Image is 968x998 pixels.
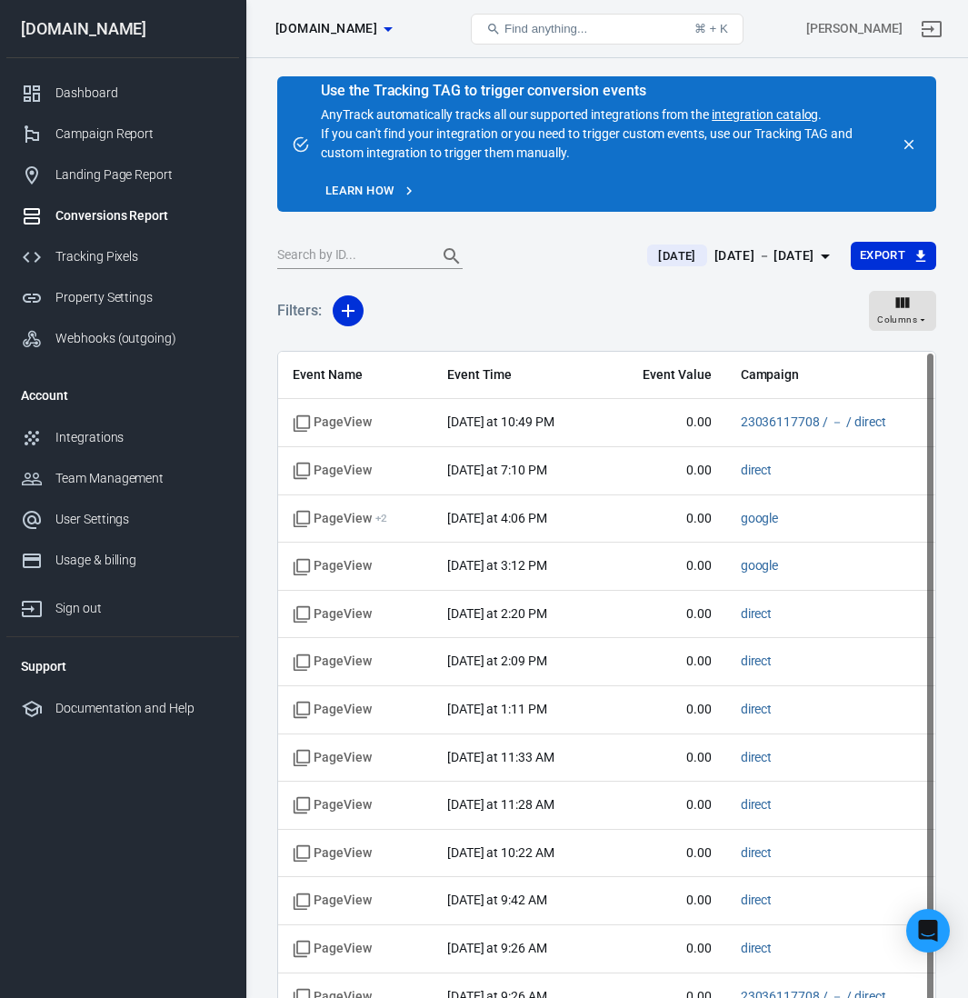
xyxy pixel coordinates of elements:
[618,844,712,863] span: 0.00
[741,414,886,432] span: 23036117708 / － / direct
[6,499,239,540] a: User Settings
[741,844,773,863] span: direct
[55,125,225,144] div: Campaign Report
[447,797,554,812] time: 2025-09-25T11:28:56-05:00
[869,291,936,331] button: Columns
[741,701,773,719] span: direct
[375,512,387,524] sup: + 2
[55,469,225,488] div: Team Management
[806,19,903,38] div: Account id: Z7eiIvhy
[714,245,814,267] div: [DATE] － [DATE]
[293,796,372,814] span: Standard event name
[447,654,547,668] time: 2025-09-25T14:09:50-05:00
[268,12,399,45] button: [DOMAIN_NAME]
[321,177,420,205] a: Learn how
[712,107,818,122] a: integration catalog
[741,941,773,955] a: direct
[55,288,225,307] div: Property Settings
[618,366,712,384] span: Event Value
[55,329,225,348] div: Webhooks (outgoing)
[447,941,547,955] time: 2025-09-25T09:26:48-05:00
[55,551,225,570] div: Usage & billing
[741,750,773,764] a: direct
[618,462,712,480] span: 0.00
[293,366,418,384] span: Event Name
[6,73,239,114] a: Dashboard
[293,414,372,432] span: Standard event name
[741,654,773,668] a: direct
[55,84,225,103] div: Dashboard
[910,7,953,51] a: Sign out
[293,510,387,528] span: PageView
[447,845,554,860] time: 2025-09-25T10:22:39-05:00
[447,750,554,764] time: 2025-09-25T11:33:26-05:00
[741,940,773,958] span: direct
[293,701,372,719] span: Standard event name
[55,510,225,529] div: User Settings
[618,892,712,910] span: 0.00
[447,414,554,429] time: 2025-09-25T22:49:27-05:00
[6,581,239,629] a: Sign out
[651,247,703,265] span: [DATE]
[6,318,239,359] a: Webhooks (outgoing)
[694,22,728,35] div: ⌘ + K
[275,17,377,40] span: carinspector.io
[447,366,589,384] span: Event Time
[6,114,239,155] a: Campaign Report
[277,245,423,268] input: Search by ID...
[741,893,773,907] a: direct
[430,235,474,278] button: Search
[293,605,372,624] span: Standard event name
[293,940,372,958] span: Standard event name
[741,414,886,429] a: 23036117708 / － / direct
[851,242,936,270] button: Export
[55,247,225,266] div: Tracking Pixels
[741,605,773,624] span: direct
[321,82,885,100] div: Use the Tracking TAG to trigger conversion events
[741,511,779,525] a: google
[293,557,372,575] span: Standard event name
[55,165,225,185] div: Landing Page Report
[447,558,547,573] time: 2025-09-25T15:12:37-05:00
[293,749,372,767] span: Standard event name
[504,22,587,35] span: Find anything...
[618,605,712,624] span: 0.00
[6,417,239,458] a: Integrations
[618,414,712,432] span: 0.00
[6,277,239,318] a: Property Settings
[741,702,773,716] a: direct
[447,702,547,716] time: 2025-09-25T13:11:09-05:00
[447,893,547,907] time: 2025-09-25T09:42:21-05:00
[618,510,712,528] span: 0.00
[741,606,773,621] a: direct
[618,940,712,958] span: 0.00
[6,236,239,277] a: Tracking Pixels
[618,653,712,671] span: 0.00
[6,458,239,499] a: Team Management
[6,540,239,581] a: Usage & billing
[55,599,225,618] div: Sign out
[618,749,712,767] span: 0.00
[293,844,372,863] span: Standard event name
[293,892,372,910] span: Standard event name
[55,428,225,447] div: Integrations
[906,909,950,953] div: Open Intercom Messenger
[618,557,712,575] span: 0.00
[633,241,850,271] button: [DATE][DATE] － [DATE]
[741,558,779,573] a: google
[741,653,773,671] span: direct
[447,606,547,621] time: 2025-09-25T14:20:53-05:00
[55,206,225,225] div: Conversions Report
[6,21,239,37] div: [DOMAIN_NAME]
[447,463,547,477] time: 2025-09-25T19:10:32-05:00
[6,195,239,236] a: Conversions Report
[741,796,773,814] span: direct
[6,155,239,195] a: Landing Page Report
[741,366,930,384] span: Campaign
[877,312,917,328] span: Columns
[293,462,372,480] span: Standard event name
[447,511,547,525] time: 2025-09-25T16:06:11-05:00
[55,699,225,718] div: Documentation and Help
[6,644,239,688] li: Support
[471,14,743,45] button: Find anything...⌘ + K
